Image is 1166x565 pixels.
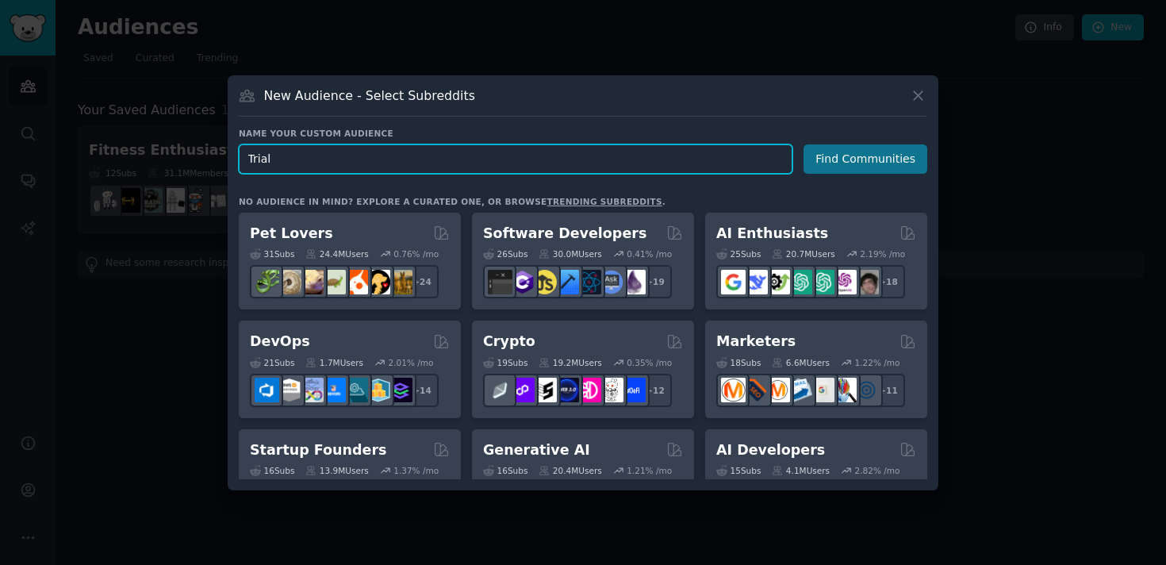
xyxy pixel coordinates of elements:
[321,270,346,294] img: turtle
[250,224,333,244] h2: Pet Lovers
[788,270,812,294] img: chatgpt_promptDesign
[255,270,279,294] img: herpetology
[264,87,475,104] h3: New Audience - Select Subreddits
[389,357,434,368] div: 2.01 % /mo
[239,144,792,174] input: Pick a short name, like "Digital Marketers" or "Movie-Goers"
[621,378,646,402] img: defi_
[599,378,623,402] img: CryptoNews
[854,270,879,294] img: ArtificalIntelligence
[627,357,672,368] div: 0.35 % /mo
[250,248,294,259] div: 31 Sub s
[539,357,601,368] div: 19.2M Users
[547,197,662,206] a: trending subreddits
[405,265,439,298] div: + 24
[627,248,672,259] div: 0.41 % /mo
[554,270,579,294] img: iOSProgramming
[772,465,830,476] div: 4.1M Users
[255,378,279,402] img: azuredevops
[483,357,527,368] div: 19 Sub s
[250,465,294,476] div: 16 Sub s
[250,332,310,352] h2: DevOps
[388,270,412,294] img: dogbreed
[721,270,746,294] img: GoogleGeminiAI
[510,378,535,402] img: 0xPolygon
[832,270,857,294] img: OpenAIDev
[510,270,535,294] img: csharp
[854,378,879,402] img: OnlineMarketing
[250,357,294,368] div: 21 Sub s
[366,270,390,294] img: PetAdvice
[804,144,927,174] button: Find Communities
[716,224,828,244] h2: AI Enthusiasts
[810,270,834,294] img: chatgpt_prompts_
[810,378,834,402] img: googleads
[483,440,590,460] h2: Generative AI
[743,270,768,294] img: DeepSeek
[277,270,301,294] img: ballpython
[855,357,900,368] div: 1.22 % /mo
[343,270,368,294] img: cockatiel
[305,248,368,259] div: 24.4M Users
[488,378,512,402] img: ethfinance
[539,465,601,476] div: 20.4M Users
[299,378,324,402] img: Docker_DevOps
[483,332,535,352] h2: Crypto
[716,248,761,259] div: 25 Sub s
[532,270,557,294] img: learnjavascript
[765,270,790,294] img: AItoolsCatalog
[388,378,412,402] img: PlatformEngineers
[554,378,579,402] img: web3
[483,248,527,259] div: 26 Sub s
[393,465,439,476] div: 1.37 % /mo
[277,378,301,402] img: AWS_Certified_Experts
[639,265,672,298] div: + 19
[772,248,834,259] div: 20.7M Users
[639,374,672,407] div: + 12
[872,374,905,407] div: + 11
[405,374,439,407] div: + 14
[483,224,646,244] h2: Software Developers
[627,465,672,476] div: 1.21 % /mo
[772,357,830,368] div: 6.6M Users
[250,440,386,460] h2: Startup Founders
[743,378,768,402] img: bigseo
[716,357,761,368] div: 18 Sub s
[393,248,439,259] div: 0.76 % /mo
[832,378,857,402] img: MarketingResearch
[366,378,390,402] img: aws_cdk
[532,378,557,402] img: ethstaker
[788,378,812,402] img: Emailmarketing
[577,270,601,294] img: reactnative
[860,248,905,259] div: 2.19 % /mo
[483,465,527,476] div: 16 Sub s
[488,270,512,294] img: software
[765,378,790,402] img: AskMarketing
[599,270,623,294] img: AskComputerScience
[239,128,927,139] h3: Name your custom audience
[716,465,761,476] div: 15 Sub s
[577,378,601,402] img: defiblockchain
[239,196,665,207] div: No audience in mind? Explore a curated one, or browse .
[305,465,368,476] div: 13.9M Users
[299,270,324,294] img: leopardgeckos
[872,265,905,298] div: + 18
[539,248,601,259] div: 30.0M Users
[321,378,346,402] img: DevOpsLinks
[716,440,825,460] h2: AI Developers
[716,332,796,352] h2: Marketers
[343,378,368,402] img: platformengineering
[305,357,363,368] div: 1.7M Users
[721,378,746,402] img: content_marketing
[855,465,900,476] div: 2.82 % /mo
[621,270,646,294] img: elixir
